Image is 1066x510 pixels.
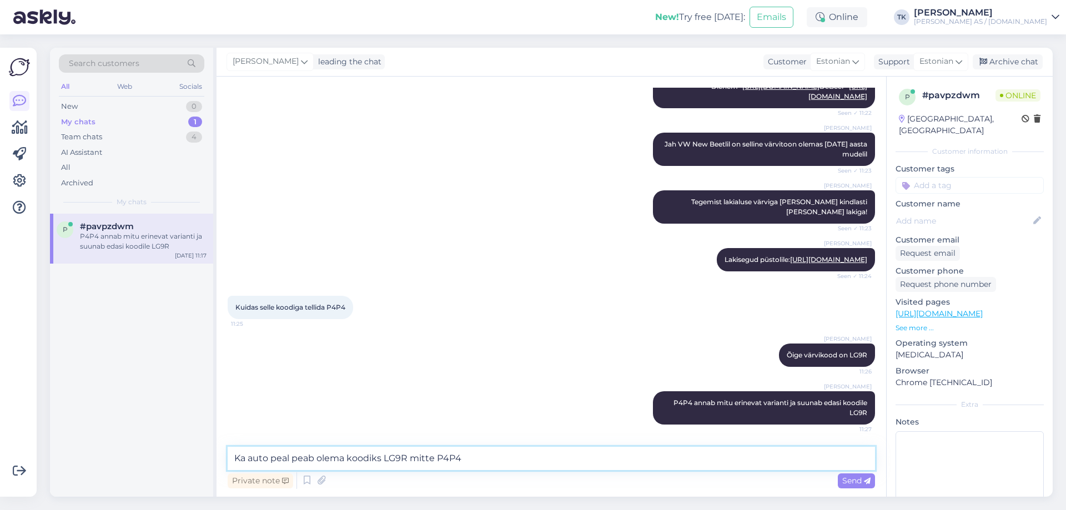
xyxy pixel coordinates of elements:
div: My chats [61,117,95,128]
p: See more ... [896,323,1044,333]
p: Operating system [896,337,1044,349]
p: Customer phone [896,265,1044,277]
span: [PERSON_NAME] [824,239,872,248]
span: Search customers [69,58,139,69]
span: 11:26 [830,367,872,376]
span: Seen ✓ 11:23 [830,166,872,175]
div: leading the chat [314,56,381,68]
span: Online [995,89,1040,102]
div: Archived [61,178,93,189]
span: [PERSON_NAME] [233,55,299,68]
div: New [61,101,78,112]
div: AI Assistant [61,147,102,158]
span: Send [842,476,871,486]
span: Seen ✓ 11:22 [830,109,872,117]
b: New! [655,12,679,22]
span: Seen ✓ 11:24 [830,272,872,280]
span: #pavpzdwm [80,221,134,231]
img: Askly Logo [9,57,30,78]
p: Customer tags [896,163,1044,175]
span: p [63,225,68,234]
div: Customer [763,56,807,68]
button: Emails [750,7,793,28]
div: [DATE] 11:17 [175,251,207,260]
span: [PERSON_NAME] [824,181,872,190]
div: [PERSON_NAME] [914,8,1047,17]
textarea: Ka auto peal peab olema koodiks LG9R mitte P4P4 [228,447,875,470]
p: Chrome [TECHNICAL_ID] [896,377,1044,388]
p: Notes [896,416,1044,428]
p: [MEDICAL_DATA] [896,349,1044,361]
div: Online [807,7,867,27]
a: [URL][DOMAIN_NAME] [896,309,983,319]
span: p [905,93,910,101]
div: 1 [188,117,202,128]
div: [PERSON_NAME] AS / [DOMAIN_NAME] [914,17,1047,26]
div: [GEOGRAPHIC_DATA], [GEOGRAPHIC_DATA] [899,113,1022,137]
div: Team chats [61,132,102,143]
div: All [61,162,71,173]
input: Add a tag [896,177,1044,194]
span: 11:25 [231,320,273,328]
div: Request email [896,246,960,261]
span: 11:27 [830,425,872,433]
span: Kuidas selle koodiga tellida P4P4 [235,303,345,311]
span: Õige värvikood on LG9R [787,351,867,359]
div: Socials [177,79,204,94]
span: [PERSON_NAME] [824,124,872,132]
span: Jah VW New Beetlil on selline värvitoon olemas [DATE] aasta mudelil [665,140,869,158]
span: My chats [117,197,147,207]
div: P4P4 annab mitu erinevat varianti ja suunab edasi koodile LG9R [80,231,207,251]
span: Estonian [816,55,850,68]
a: [PERSON_NAME][PERSON_NAME] AS / [DOMAIN_NAME] [914,8,1059,26]
div: TK [894,9,909,25]
span: Lakisegud püstolile: [725,255,867,264]
div: # pavpzdwm [922,89,995,102]
span: Estonian [919,55,953,68]
p: Browser [896,365,1044,377]
div: Customer information [896,147,1044,156]
div: Support [874,56,910,68]
p: Customer email [896,234,1044,246]
p: Customer name [896,198,1044,210]
a: [URL][DOMAIN_NAME] [790,255,867,264]
span: P4P4 annab mitu erinevat varianti ja suunab edasi koodile LG9R [673,398,869,417]
div: Private note [228,473,293,488]
div: Try free [DATE]: [655,11,745,24]
span: Tegemist lakialuse värviga [PERSON_NAME] kindlasti [PERSON_NAME] lakiga! [691,198,869,216]
span: Seen ✓ 11:23 [830,224,872,233]
div: 4 [186,132,202,143]
div: Extra [896,400,1044,410]
div: Archive chat [973,54,1043,69]
input: Add name [896,215,1031,227]
div: 0 [186,101,202,112]
div: Request phone number [896,277,996,292]
div: All [59,79,72,94]
div: Web [115,79,134,94]
p: Visited pages [896,296,1044,308]
span: [PERSON_NAME] [824,382,872,391]
span: [PERSON_NAME] [824,335,872,343]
